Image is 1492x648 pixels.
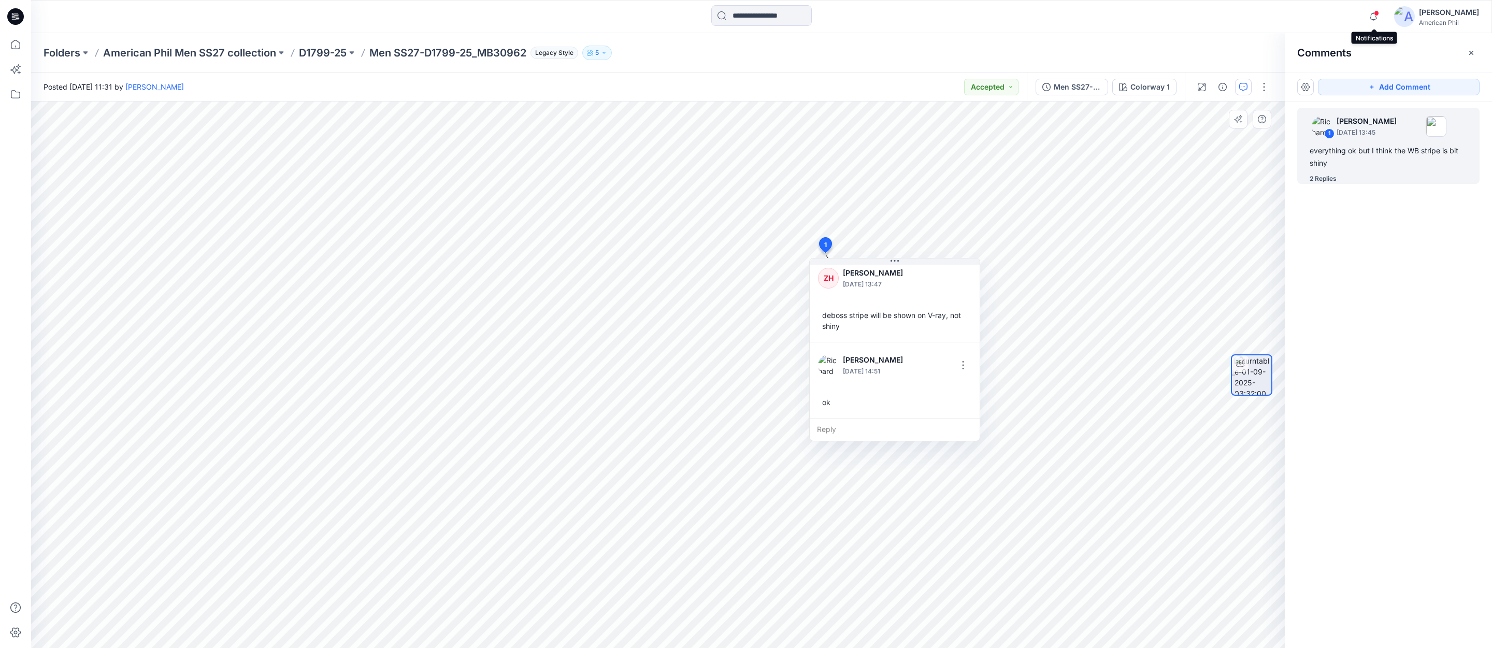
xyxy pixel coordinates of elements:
div: ZH [818,268,839,289]
button: 5 [582,46,612,60]
p: 5 [595,47,599,59]
a: American Phil Men SS27 collection [103,46,276,60]
img: turntable-01-09-2025-03:32:00 [1235,355,1271,395]
button: Add Comment [1318,79,1480,95]
button: Colorway 1 [1112,79,1177,95]
div: everything ok but I think the WB stripe is bit shiny [1310,145,1467,169]
button: Details [1214,79,1231,95]
img: Richard Dromard [1312,116,1332,137]
div: [PERSON_NAME] [1419,6,1479,19]
p: [DATE] 13:45 [1337,127,1397,138]
span: 1 [824,240,827,250]
div: Reply [810,418,980,441]
h2: Comments [1297,47,1352,59]
div: Men SS27-D1788-25_MB30946A [1054,81,1101,93]
p: [PERSON_NAME] [843,354,911,366]
button: Men SS27-D1788-25_MB30946A [1036,79,1108,95]
button: Legacy Style [526,46,578,60]
a: [PERSON_NAME] [125,82,184,91]
img: avatar [1394,6,1415,27]
div: deboss stripe will be shown on V-ray, not shiny [818,306,971,336]
div: 1 [1324,128,1335,139]
span: Legacy Style [530,47,578,59]
div: 2 Replies [1310,174,1337,184]
a: Folders [44,46,80,60]
div: American Phil [1419,19,1479,26]
a: D1799-25 [299,46,347,60]
p: [DATE] 13:47 [843,279,927,290]
p: [DATE] 14:51 [843,366,911,377]
img: Richard Dromard [818,355,839,376]
p: [PERSON_NAME] [1337,115,1397,127]
div: ok [818,393,971,412]
p: Men SS27-D1799-25_MB30962 [369,46,526,60]
p: [PERSON_NAME] [843,267,927,279]
div: Colorway 1 [1130,81,1170,93]
span: Posted [DATE] 11:31 by [44,81,184,92]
